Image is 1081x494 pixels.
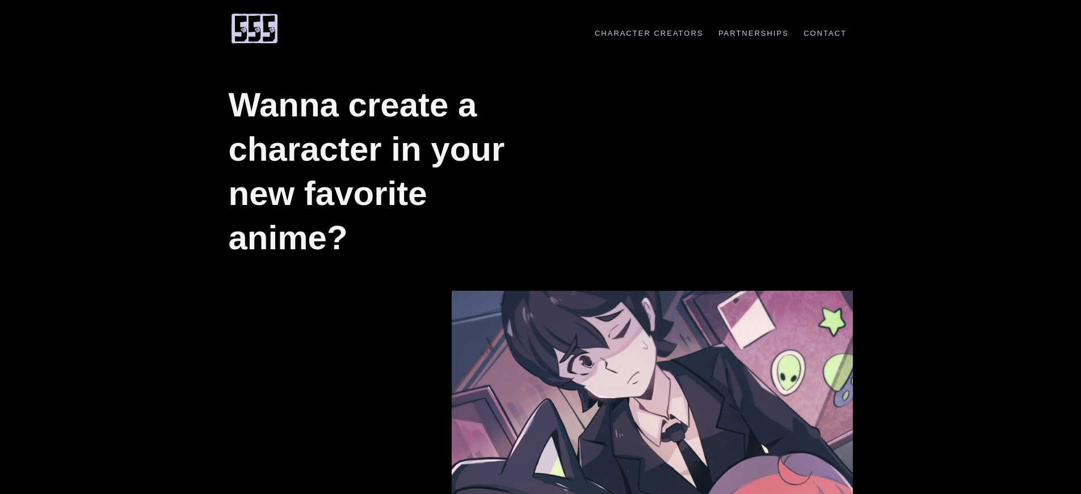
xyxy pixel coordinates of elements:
[798,29,853,37] a: Contact
[229,83,531,260] h1: Wanna create a character in your new favorite anime?
[229,12,280,44] img: 555 Comic
[589,29,709,37] a: Character Creators
[713,29,795,37] a: Partnerships
[229,13,280,40] a: 555 Comic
